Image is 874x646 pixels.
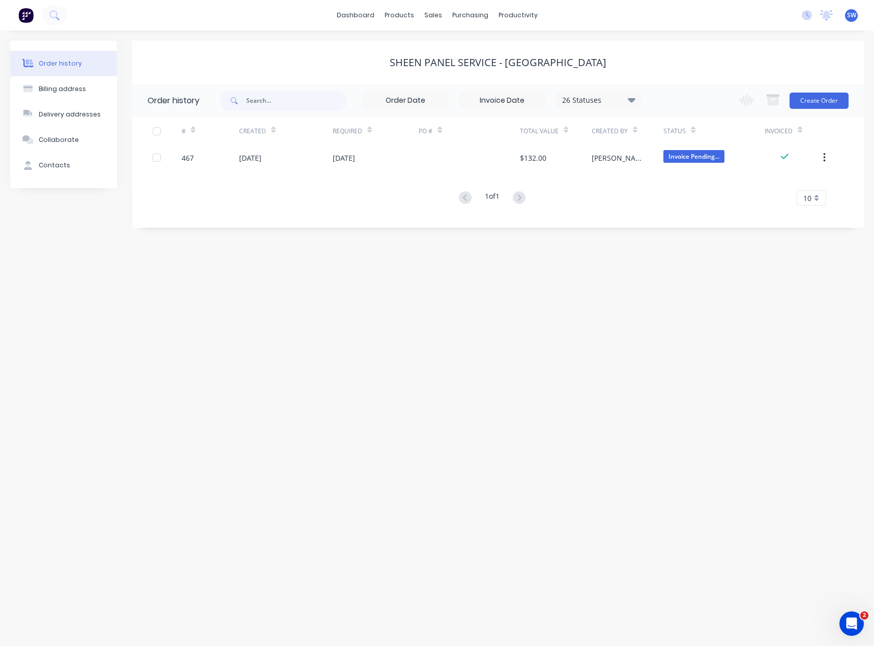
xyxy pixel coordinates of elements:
[493,8,543,23] div: productivity
[10,153,117,178] button: Contacts
[765,127,793,136] div: Invoiced
[39,161,70,170] div: Contacts
[663,117,764,145] div: Status
[790,93,849,109] button: Create Order
[485,191,500,205] div: 1 of 1
[246,91,347,111] input: Search...
[380,8,419,23] div: products
[148,95,199,107] div: Order history
[556,95,642,106] div: 26 Statuses
[419,117,519,145] div: PO #
[520,117,592,145] div: Total Value
[520,153,546,163] div: $132.00
[333,127,362,136] div: Required
[182,127,186,136] div: #
[592,117,663,145] div: Created By
[333,153,355,163] div: [DATE]
[663,150,724,163] span: Invoice Pending...
[182,117,239,145] div: #
[10,51,117,76] button: Order history
[39,135,79,144] div: Collaborate
[363,93,448,108] input: Order Date
[765,117,822,145] div: Invoiced
[839,611,864,636] iframe: Intercom live chat
[520,127,559,136] div: Total Value
[239,127,266,136] div: Created
[663,127,686,136] div: Status
[10,76,117,102] button: Billing address
[333,117,419,145] div: Required
[459,93,545,108] input: Invoice Date
[239,117,333,145] div: Created
[847,11,856,20] span: SW
[592,127,628,136] div: Created By
[419,127,432,136] div: PO #
[10,127,117,153] button: Collaborate
[39,84,86,94] div: Billing address
[39,110,101,119] div: Delivery addresses
[419,8,447,23] div: sales
[447,8,493,23] div: purchasing
[803,193,811,203] span: 10
[182,153,194,163] div: 467
[390,56,606,69] div: Sheen Panel Service - [GEOGRAPHIC_DATA]
[592,153,643,163] div: [PERSON_NAME]
[10,102,117,127] button: Delivery addresses
[860,611,868,620] span: 2
[239,153,261,163] div: [DATE]
[18,8,34,23] img: Factory
[332,8,380,23] a: dashboard
[39,59,82,68] div: Order history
